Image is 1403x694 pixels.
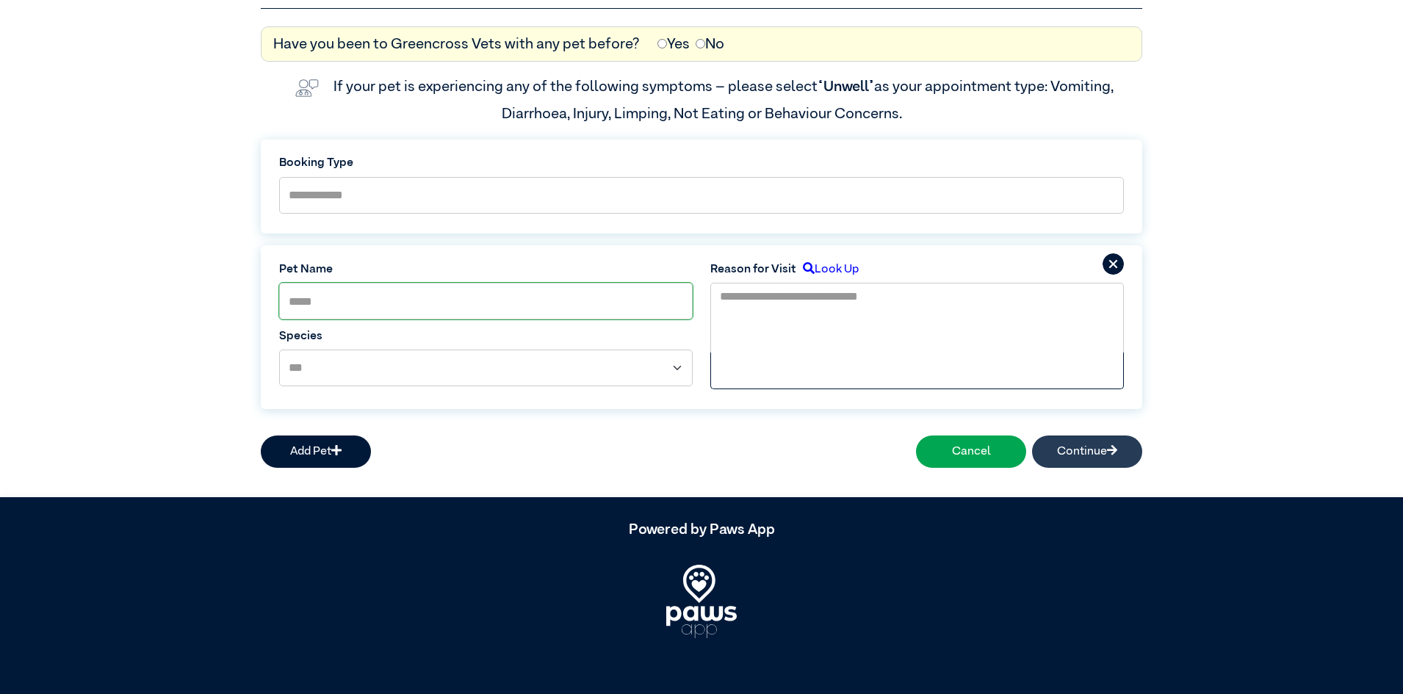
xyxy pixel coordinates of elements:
[696,33,724,55] label: No
[261,435,371,468] button: Add Pet
[818,79,874,94] span: “Unwell”
[916,435,1026,468] button: Cancel
[279,261,693,278] label: Pet Name
[710,261,796,278] label: Reason for Visit
[657,33,690,55] label: Yes
[333,79,1117,120] label: If your pet is experiencing any of the following symptoms – please select as your appointment typ...
[279,154,1124,172] label: Booking Type
[796,261,859,278] label: Look Up
[657,39,667,48] input: Yes
[666,565,737,638] img: PawsApp
[279,328,693,345] label: Species
[289,73,325,103] img: vet
[696,39,705,48] input: No
[273,33,640,55] label: Have you been to Greencross Vets with any pet before?
[1032,435,1142,468] button: Continue
[261,521,1142,538] h5: Powered by Paws App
